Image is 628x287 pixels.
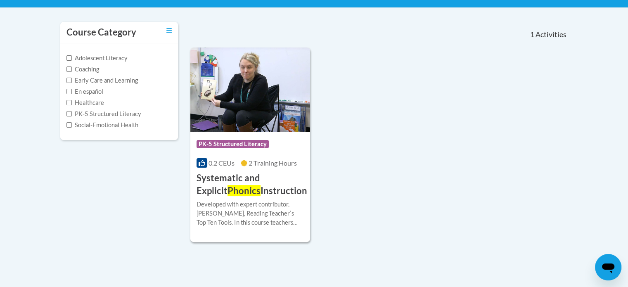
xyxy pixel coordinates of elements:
[166,26,172,35] a: Toggle collapse
[249,159,297,167] span: 2 Training Hours
[66,89,72,94] input: Checkbox for Options
[66,111,72,116] input: Checkbox for Options
[66,66,72,72] input: Checkbox for Options
[197,172,307,197] h3: Systematic and Explicit Instruction
[228,185,261,196] span: Phonics
[197,200,304,227] div: Developed with expert contributor, [PERSON_NAME], Reading Teacherʹs Top Ten Tools. In this course...
[66,122,72,128] input: Checkbox for Options
[190,47,310,242] a: Course LogoPK-5 Structured Literacy0.2 CEUs2 Training Hours Systematic and ExplicitPhonicsInstruc...
[66,109,141,119] label: PK-5 Structured Literacy
[190,47,310,132] img: Course Logo
[66,65,99,74] label: Coaching
[66,76,138,85] label: Early Care and Learning
[595,254,621,280] iframe: Button to launch messaging window
[530,30,534,39] span: 1
[66,87,103,96] label: En español
[536,30,566,39] span: Activities
[197,140,269,148] span: PK-5 Structured Literacy
[66,55,72,61] input: Checkbox for Options
[66,78,72,83] input: Checkbox for Options
[209,159,235,167] span: 0.2 CEUs
[66,54,128,63] label: Adolescent Literacy
[66,121,138,130] label: Social-Emotional Health
[66,98,104,107] label: Healthcare
[66,100,72,105] input: Checkbox for Options
[66,26,136,39] h3: Course Category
